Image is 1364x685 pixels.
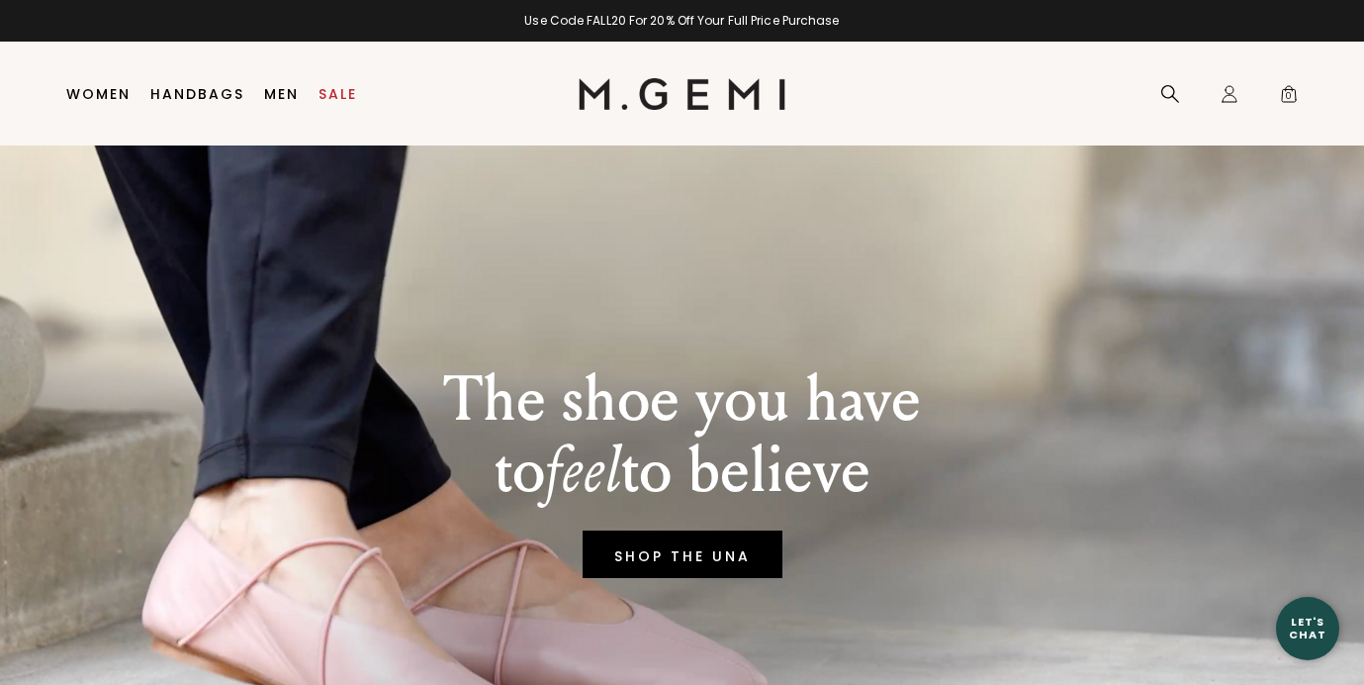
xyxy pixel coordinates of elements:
[443,436,921,507] p: to to believe
[1276,616,1339,640] div: Let's Chat
[264,86,299,102] a: Men
[583,531,782,578] a: SHOP THE UNA
[443,364,921,436] p: The shoe you have
[1279,88,1299,108] span: 0
[150,86,244,102] a: Handbags
[66,86,131,102] a: Women
[579,78,785,110] img: M.Gemi
[318,86,357,102] a: Sale
[545,433,621,509] em: feel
